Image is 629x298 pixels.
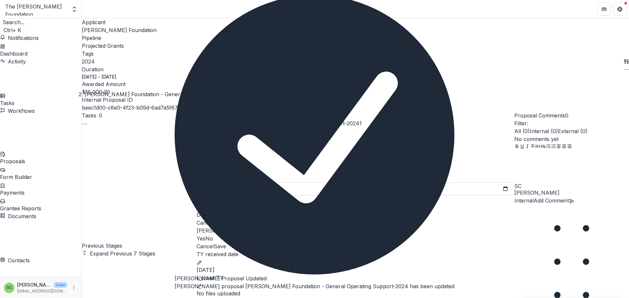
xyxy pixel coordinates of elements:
[82,80,187,88] p: Awarded Amount
[567,143,572,151] button: Align Right
[82,27,157,33] a: [PERSON_NAME] Foundation
[54,282,67,288] p: User
[214,167,226,174] button: Save
[207,135,212,143] button: Edit as form
[197,174,514,182] p: ACK received date
[514,184,629,189] div: Sonia Cavalli
[197,274,514,282] p: Upload TY
[7,286,12,290] div: Sonia Cavalli
[197,167,214,174] button: Close
[202,143,207,151] button: PDF view
[514,143,520,151] button: Bold
[82,42,124,50] p: Projected Grants
[99,112,102,119] span: 0
[17,281,51,288] p: [PERSON_NAME]
[70,284,78,292] button: More
[598,3,611,16] button: Partners
[82,34,187,42] p: Pipeline
[514,197,534,204] button: Internal
[82,73,116,80] p: [DATE] - [DATE]
[565,112,568,119] span: 0
[514,189,629,197] p: [PERSON_NAME]
[551,143,556,151] button: Ordered List
[613,3,626,16] button: Get Help
[197,112,232,119] button: Proposal
[8,108,35,114] span: Workflows
[197,227,514,235] p: [PERSON_NAME] received?
[82,242,197,250] h4: Previous Stages
[562,143,567,151] button: Align Center
[3,19,25,26] span: Search...
[8,35,39,41] span: Notifications
[525,143,530,151] button: Italicize
[82,96,187,104] p: Internal Proposal ID
[197,143,202,151] button: Plaintext view
[197,151,514,159] p: ACK received?
[5,3,67,18] div: The [PERSON_NAME] Foundation
[82,58,95,65] span: 2024
[197,266,514,274] p: [DATE]
[534,197,574,204] button: Add Comment
[197,135,202,143] button: View Attached Files
[197,159,205,166] span: Yes
[197,289,514,297] p: No files uploaded
[556,143,562,151] button: Align Left
[546,143,551,151] button: Bullet List
[70,3,79,16] button: Open entity switcher
[205,159,213,166] span: No
[82,112,96,119] h3: Tasks
[514,112,568,119] button: Proposal Comments
[535,143,541,151] button: Heading 1
[520,143,525,151] button: Underline
[197,282,202,289] button: edit
[85,90,247,98] div: [PERSON_NAME] Foundation - General Operating Support-2024
[197,235,205,242] span: Yes
[197,211,291,219] p: Drag and drop files or
[558,128,587,134] span: External ( 0 )
[197,219,214,227] button: Close
[82,65,187,73] p: Duration
[197,119,362,135] button: [PERSON_NAME] Foundation - General Operating Support-20241
[214,219,226,227] button: Save
[205,235,213,242] span: No
[82,250,155,257] button: Expand Previous 7 Stages
[197,258,202,266] button: edit
[514,119,629,127] p: Filter:
[197,120,359,127] span: [PERSON_NAME] Foundation - General Operating Support-2024
[82,104,187,112] p: beec1d00-c8e0-4f23-b09d-6ad7a5f875d0
[82,119,87,127] button: Toggle View Cancelled Tasks
[204,112,227,119] span: Proposal
[8,58,26,65] span: Activity
[253,212,291,218] span: click to browse
[214,242,226,250] button: Save
[17,288,67,294] p: [EMAIL_ADDRESS][DOMAIN_NAME]
[541,143,546,151] button: Heading 2
[530,143,535,151] button: Strike
[197,203,514,211] p: Upload ACK
[82,88,110,96] p: $15,000.00
[530,128,558,134] span: Internal ( 0 )
[82,18,187,26] p: Applicant
[8,257,30,264] span: Contacts
[514,135,629,143] p: No comments yet
[82,50,187,58] p: Tags
[514,128,530,134] span: All ( 0 )
[197,242,214,250] button: Close
[197,195,214,203] button: Close
[8,213,36,219] span: Documents
[214,195,226,203] button: Save
[197,250,514,258] p: TY received date
[359,120,362,127] span: 1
